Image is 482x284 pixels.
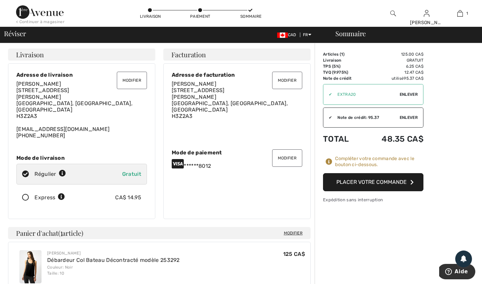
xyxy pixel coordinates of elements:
div: ✔ [323,115,332,121]
input: Code promo [332,84,400,104]
td: 125.00 CA$ [364,51,423,57]
span: 125 CA$ [283,251,305,257]
div: Mode de paiement [172,149,302,156]
button: Modifier [117,72,147,89]
span: Enlever [400,115,418,121]
div: CA$ 14.95 [115,194,141,202]
img: 1ère Avenue [16,5,64,19]
img: Canadian Dollar [277,32,288,38]
div: Adresse de facturation [172,72,302,78]
button: Modifier [272,149,302,167]
div: [PERSON_NAME] [47,250,180,256]
button: Placer votre commande [323,173,423,191]
div: Compléter votre commande avec le bouton ci-dessous. [335,156,423,168]
img: recherche [390,9,396,17]
h4: Panier d'achat [8,227,311,239]
span: [STREET_ADDRESS][PERSON_NAME] [GEOGRAPHIC_DATA], [GEOGRAPHIC_DATA], [GEOGRAPHIC_DATA] H3Z2A3 [172,87,288,119]
div: Régulier [34,170,66,178]
div: [EMAIL_ADDRESS][DOMAIN_NAME] [PHONE_NUMBER] [16,81,147,139]
div: Livraison [140,13,160,19]
span: Enlever [400,91,418,97]
td: Total [323,128,364,150]
span: Gratuit [122,171,141,177]
div: < Continuer à magasiner [16,19,65,25]
a: Débardeur Col Bateau Décontracté modèle 253292 [47,257,180,263]
td: Note de crédit [323,75,364,81]
div: Sommaire [240,13,260,19]
td: TPS (5%) [323,63,364,69]
span: CAD [277,32,299,37]
td: Gratuit [364,57,423,63]
td: TVQ (9.975%) [323,69,364,75]
img: Mes infos [424,9,429,17]
div: Mode de livraison [16,155,147,161]
td: Articles ( ) [323,51,364,57]
span: [PERSON_NAME] [16,81,61,87]
div: Paiement [190,13,210,19]
td: Livraison [323,57,364,63]
div: Note de crédit: 95.37 [332,115,400,121]
span: ( article) [58,228,83,237]
span: 1 [341,52,343,57]
span: 1 [466,10,468,16]
span: Réviser [4,30,26,37]
div: Adresse de livraison [16,72,147,78]
span: [PERSON_NAME] [172,81,216,87]
td: 48.35 CA$ [364,128,423,150]
td: 12.47 CA$ [364,69,423,75]
td: 6.25 CA$ [364,63,423,69]
a: Se connecter [424,10,429,16]
td: utilisé [364,75,423,81]
div: Express [34,194,65,202]
div: Expédition sans interruption [323,197,423,203]
span: FR [303,32,311,37]
iframe: Ouvre un widget dans lequel vous pouvez trouver plus d’informations [439,264,475,281]
span: Modifier [284,230,303,236]
span: Livraison [16,51,44,58]
img: Débardeur Col Bateau Décontracté modèle 253292 [19,250,42,283]
span: Facturation [171,51,206,58]
span: [STREET_ADDRESS][PERSON_NAME] [GEOGRAPHIC_DATA], [GEOGRAPHIC_DATA], [GEOGRAPHIC_DATA] H3Z2A3 [16,87,133,119]
div: ✔ [323,91,332,97]
a: 1 [444,9,476,17]
button: Modifier [272,72,302,89]
img: Mon panier [457,9,463,17]
div: Sommaire [327,30,478,37]
div: Couleur: Noir Taille: 10 [47,264,180,276]
span: 95.37 CA$ [404,76,423,81]
div: [PERSON_NAME] [410,19,443,26]
span: 1 [60,228,63,237]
